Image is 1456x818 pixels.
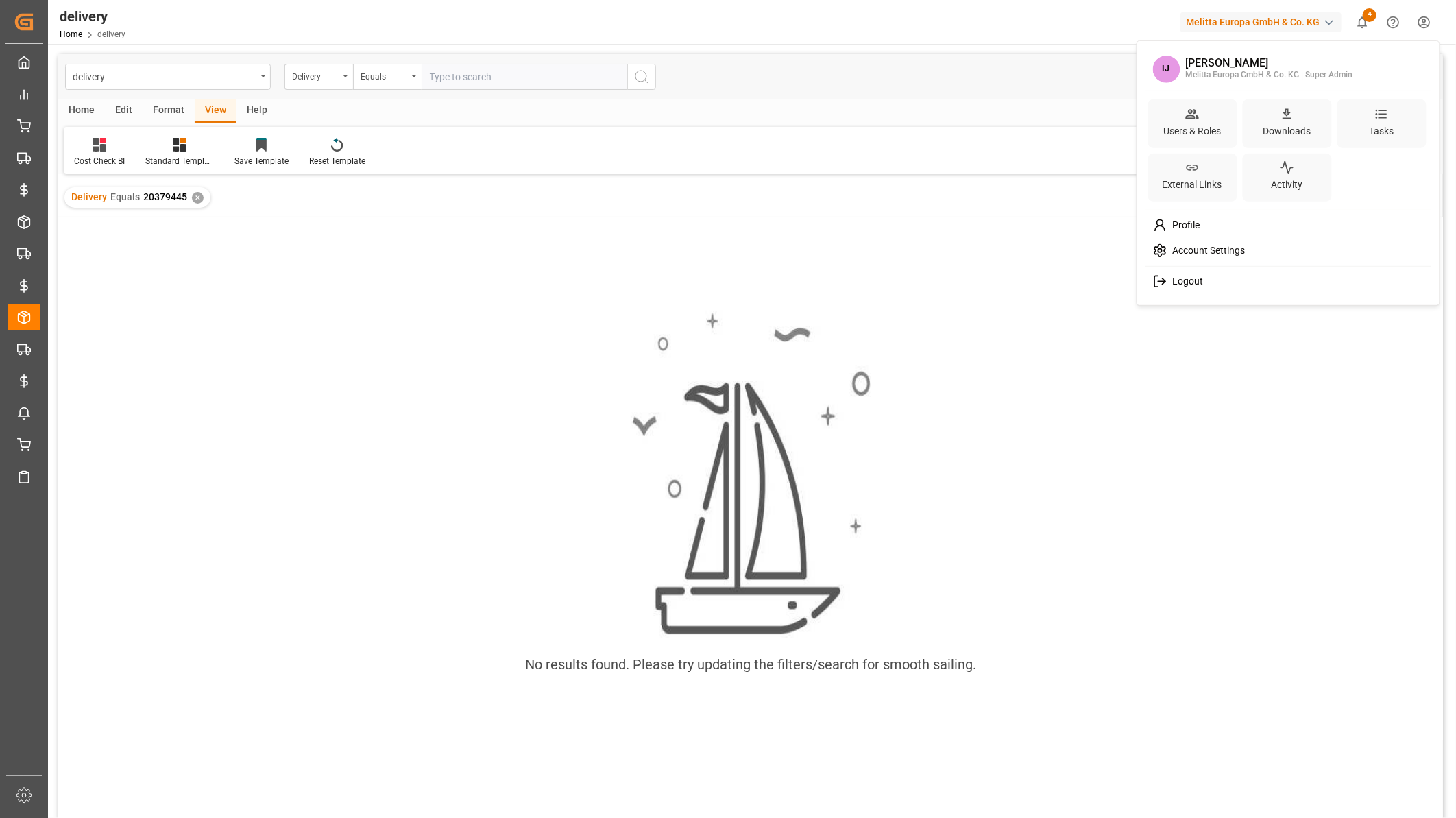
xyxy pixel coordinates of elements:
[1268,175,1305,195] div: Activity
[1366,121,1396,141] div: Tasks
[1260,121,1313,141] div: Downloads
[1160,175,1225,195] div: External Links
[1167,245,1245,257] span: Account Settings
[1167,219,1200,232] span: Profile
[1152,56,1180,83] span: IJ
[1185,57,1352,69] div: [PERSON_NAME]
[1167,276,1203,288] span: Logout
[1185,69,1352,82] div: Melitta Europa GmbH & Co. KG | Super Admin
[1161,121,1224,141] div: Users & Roles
